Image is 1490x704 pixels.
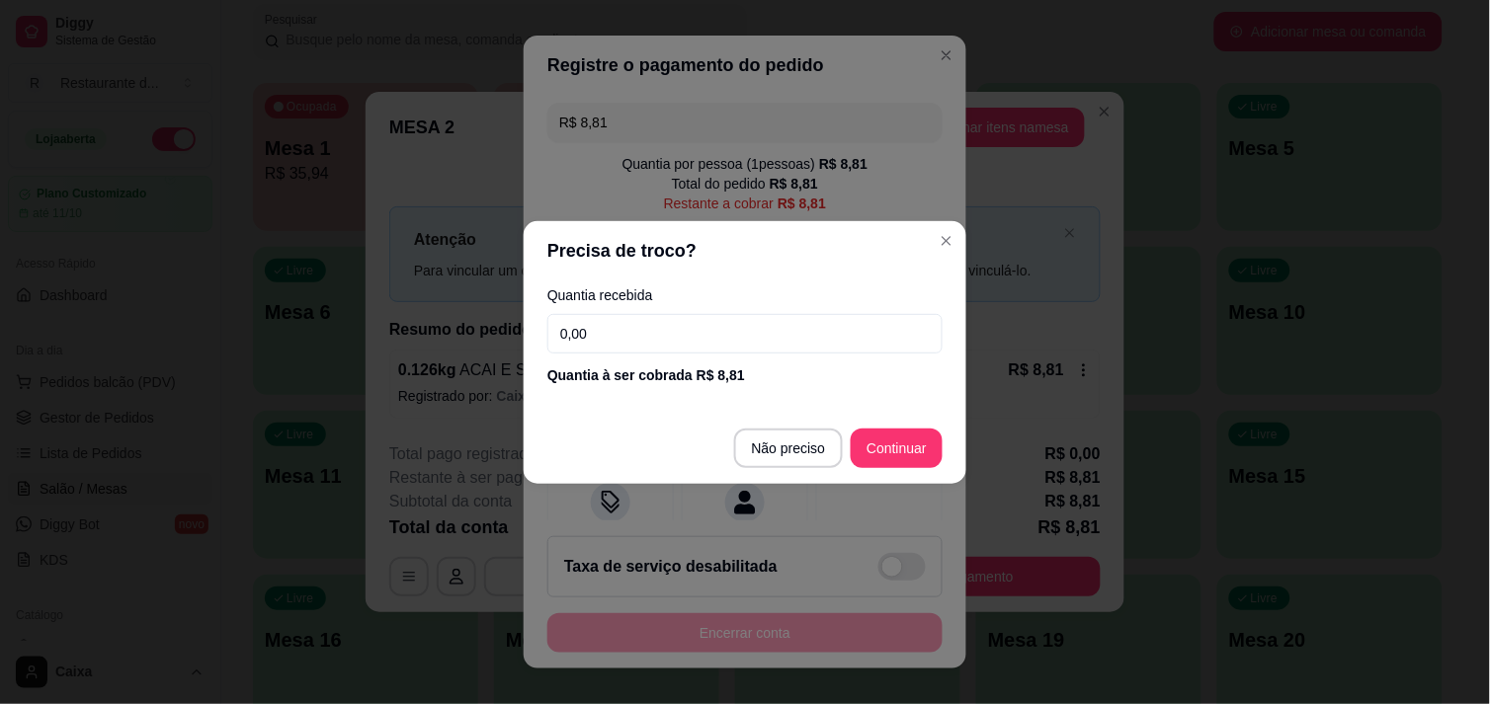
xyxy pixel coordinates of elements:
[524,221,966,280] header: Precisa de troco?
[547,365,943,385] div: Quantia à ser cobrada R$ 8,81
[851,429,943,468] button: Continuar
[931,225,962,257] button: Close
[547,288,943,302] label: Quantia recebida
[734,429,844,468] button: Não preciso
